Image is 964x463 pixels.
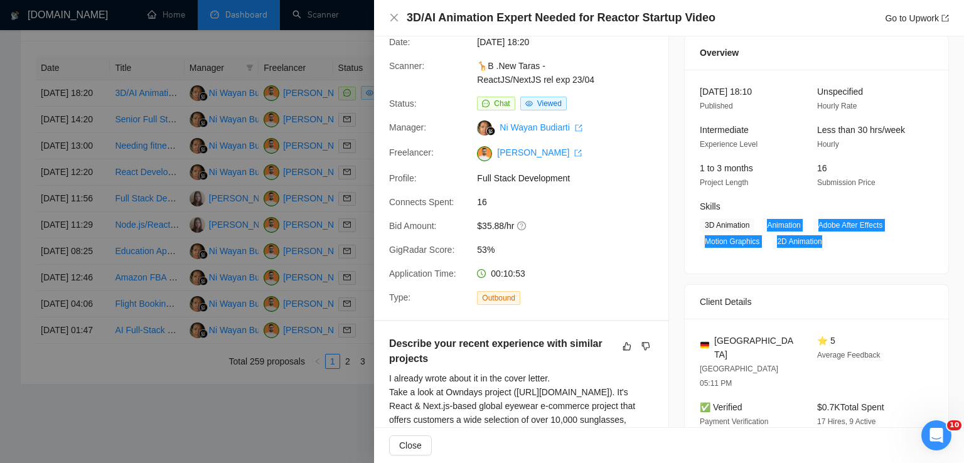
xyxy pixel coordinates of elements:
[817,87,863,97] span: Unspecified
[497,147,582,157] a: [PERSON_NAME] export
[525,100,533,107] span: eye
[772,235,827,248] span: 2D Animation
[623,341,631,351] span: like
[389,147,434,157] span: Freelancer:
[389,197,454,207] span: Connects Spent:
[700,365,778,388] span: [GEOGRAPHIC_DATA] 05:11 PM
[700,178,748,187] span: Project Length
[813,218,888,232] span: Adobe After Effects
[921,420,951,450] iframe: Intercom live chat
[537,99,562,108] span: Viewed
[700,285,933,319] div: Client Details
[389,245,454,255] span: GigRadar Score:
[700,140,758,149] span: Experience Level
[407,10,715,26] h4: 3D/AI Animation Expert Needed for Reactor Startup Video
[700,201,720,211] span: Skills
[817,163,827,173] span: 16
[389,13,399,23] span: close
[477,35,665,49] span: [DATE] 18:20
[389,221,437,231] span: Bid Amount:
[494,99,510,108] span: Chat
[817,417,876,426] span: 17 Hires, 9 Active
[477,269,486,278] span: clock-circle
[817,102,857,110] span: Hourly Rate
[482,100,490,107] span: message
[500,122,582,132] a: Ni Wayan Budiarti export
[477,171,665,185] span: Full Stack Development
[700,235,764,248] span: Motion Graphics
[477,195,665,209] span: 16
[389,61,424,71] span: Scanner:
[762,218,805,232] span: Animation
[399,439,422,452] span: Close
[817,125,905,135] span: Less than 30 hrs/week
[700,125,749,135] span: Intermediate
[491,269,525,279] span: 00:10:53
[817,140,839,149] span: Hourly
[389,269,456,279] span: Application Time:
[700,417,768,426] span: Payment Verification
[389,292,410,302] span: Type:
[817,402,884,412] span: $0.7K Total Spent
[389,13,399,23] button: Close
[389,98,417,109] span: Status:
[817,336,835,346] span: ⭐ 5
[700,46,739,60] span: Overview
[885,13,949,23] a: Go to Upworkexport
[574,149,582,157] span: export
[389,435,432,455] button: Close
[638,339,653,354] button: dislike
[389,371,653,440] div: I already wrote about it in the cover letter. Take a look at Owndays project ([URL][DOMAIN_NAME])...
[389,37,410,47] span: Date:
[477,243,665,257] span: 53%
[700,218,754,232] span: 3D Animation
[575,124,582,132] span: export
[947,420,961,430] span: 10
[700,163,753,173] span: 1 to 3 months
[517,221,527,231] span: question-circle
[477,61,594,85] a: 🦒B .New Taras - ReactJS/NextJS rel exp 23/04
[477,291,520,305] span: Outbound
[817,351,881,359] span: Average Feedback
[389,173,417,183] span: Profile:
[700,102,733,110] span: Published
[389,122,426,132] span: Manager:
[817,178,876,187] span: Submission Price
[700,341,709,349] img: 🇩🇪
[389,336,614,366] h5: Describe your recent experience with similar projects
[941,14,949,22] span: export
[477,219,665,233] span: $35.88/hr
[700,402,742,412] span: ✅ Verified
[700,87,752,97] span: [DATE] 18:10
[641,341,650,351] span: dislike
[714,334,797,361] span: [GEOGRAPHIC_DATA]
[486,127,495,136] img: gigradar-bm.png
[477,146,492,161] img: c1NLmzrk-0pBZjOo1nLSJnOz0itNHKTdmMHAt8VIsLFzaWqqsJDJtcFyV3OYvrqgu3
[619,339,635,354] button: like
